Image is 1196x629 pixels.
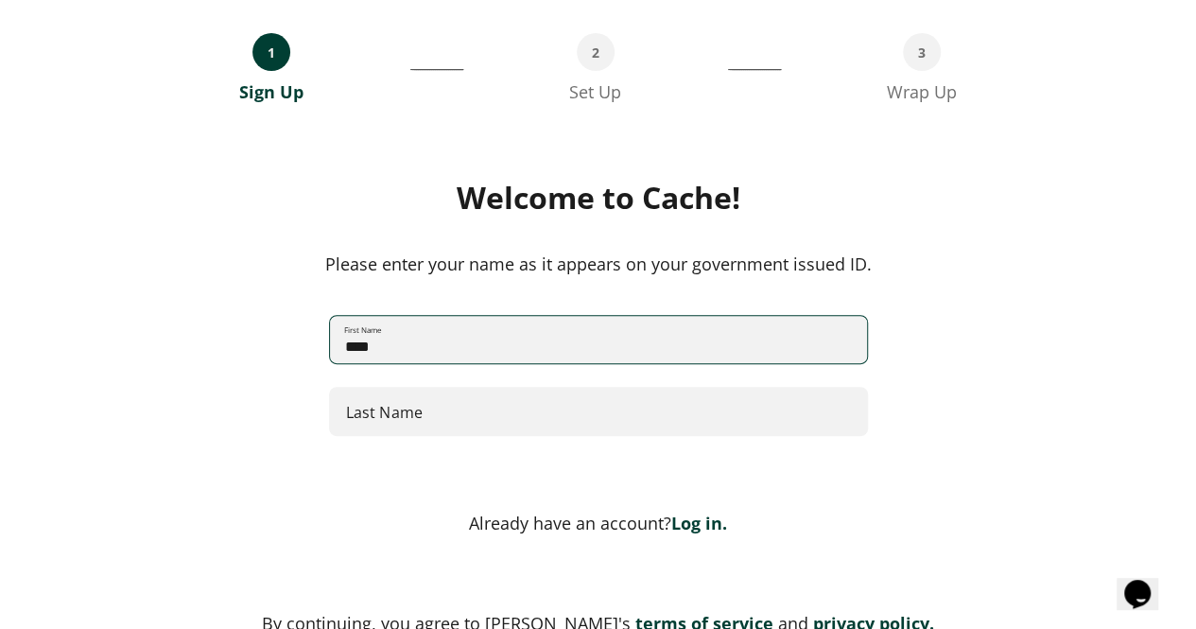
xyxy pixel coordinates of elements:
div: ___________________________________ [728,33,781,103]
iframe: chat widget [1117,553,1177,610]
div: Wrap Up [887,80,957,103]
div: Set Up [569,80,621,103]
div: Welcome to Cache! [50,179,1147,217]
div: 1 [252,33,290,71]
div: Please enter your name as it appears on your government issued ID. [50,251,1147,277]
a: Log in. [671,512,727,534]
div: 3 [903,33,941,71]
div: __________________________________ [410,33,463,103]
div: Sign Up [239,80,303,103]
div: 2 [577,33,615,71]
div: Already have an account? [50,512,1147,534]
label: First Name [344,324,383,336]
